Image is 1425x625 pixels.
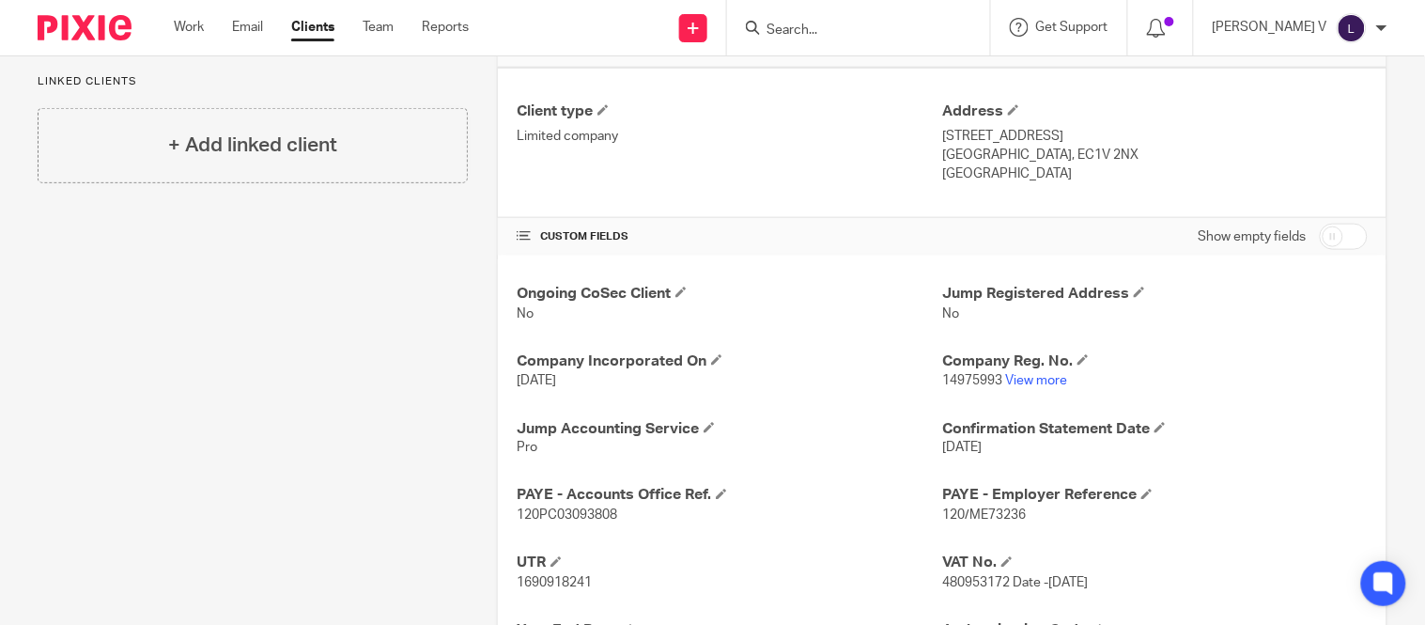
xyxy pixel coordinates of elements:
[942,442,982,455] span: [DATE]
[765,23,934,39] input: Search
[174,18,204,37] a: Work
[942,127,1368,146] p: [STREET_ADDRESS]
[517,486,942,506] h4: PAYE - Accounts Office Ref.
[517,127,942,146] p: Limited company
[517,102,942,121] h4: Client type
[942,164,1368,183] p: [GEOGRAPHIC_DATA]
[422,18,469,37] a: Reports
[1199,227,1307,246] label: Show empty fields
[942,486,1368,506] h4: PAYE - Employer Reference
[942,554,1368,573] h4: VAT No.
[942,307,959,320] span: No
[942,284,1368,304] h4: Jump Registered Address
[942,577,1088,590] span: 480953172 Date -[DATE]
[942,146,1368,164] p: [GEOGRAPHIC_DATA], EC1V 2NX
[517,419,942,439] h4: Jump Accounting Service
[38,15,132,40] img: Pixie
[1337,13,1367,43] img: svg%3E
[517,352,942,371] h4: Company Incorporated On
[517,442,537,455] span: Pro
[1213,18,1327,37] p: [PERSON_NAME] V
[517,554,942,573] h4: UTR
[232,18,263,37] a: Email
[942,352,1368,371] h4: Company Reg. No.
[517,577,592,590] span: 1690918241
[517,229,942,244] h4: CUSTOM FIELDS
[38,74,468,89] p: Linked clients
[517,284,942,304] h4: Ongoing CoSec Client
[942,419,1368,439] h4: Confirmation Statement Date
[1005,374,1067,387] a: View more
[942,509,1026,523] span: 120/ME73236
[363,18,394,37] a: Team
[517,307,534,320] span: No
[517,509,617,523] span: 120PC03093808
[942,374,1002,387] span: 14975993
[168,131,337,160] h4: + Add linked client
[942,102,1368,121] h4: Address
[517,374,556,387] span: [DATE]
[1036,21,1108,34] span: Get Support
[291,18,334,37] a: Clients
